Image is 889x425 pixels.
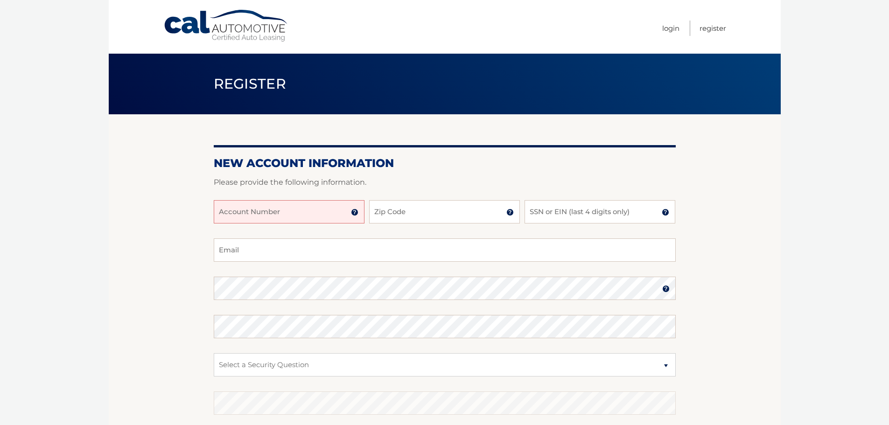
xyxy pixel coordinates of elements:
h2: New Account Information [214,156,676,170]
img: tooltip.svg [662,285,670,293]
input: Email [214,238,676,262]
p: Please provide the following information. [214,176,676,189]
input: SSN or EIN (last 4 digits only) [525,200,675,223]
a: Login [662,21,679,36]
span: Register [214,75,287,92]
img: tooltip.svg [662,209,669,216]
a: Cal Automotive [163,9,289,42]
img: tooltip.svg [351,209,358,216]
input: Account Number [214,200,364,223]
input: Zip Code [369,200,520,223]
a: Register [700,21,726,36]
img: tooltip.svg [506,209,514,216]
